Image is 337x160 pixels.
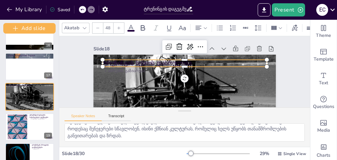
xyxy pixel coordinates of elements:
[30,114,52,119] p: ტრენინგის სესიების სასარგებლო ტექნიკები
[317,152,330,159] span: Charts
[102,68,267,73] p: აზრების გაზიარება
[305,23,312,33] div: Border settings
[65,123,305,142] textarea: ტრენინგის სესიის დასრულებისას მონაწილეთა აზრების და გამოცდილების გაზიარება მნიშვნელოვანია. ეს ხელ...
[319,79,328,87] span: Text
[5,23,54,50] div: 16
[269,23,284,33] div: Column Count
[102,59,267,67] p: ტრენინგის სესიის დასრულება
[5,53,54,80] div: 17
[258,3,271,16] button: Export to PowerPoint
[30,118,52,120] p: პრაქტიკული დავალებები
[310,115,337,138] div: Add images, graphics, shapes or video
[62,150,187,157] div: Slide 18 / 30
[316,3,328,16] button: e c
[310,43,337,67] div: Add ready made slides
[290,23,299,33] div: Text effects
[5,113,54,141] div: 19
[314,56,334,63] span: Template
[5,83,54,110] div: 18
[44,133,52,139] div: 19
[44,103,52,109] div: 18
[3,23,56,34] button: Add slide
[144,4,187,14] input: Insert title
[316,4,328,16] div: e c
[310,67,337,91] div: Add text boxes
[256,150,272,157] div: 29 %
[317,127,330,134] span: Media
[8,57,51,58] p: მონიტორინგი
[5,4,45,15] button: My Library
[283,151,306,156] span: Single View
[313,103,334,110] span: Questions
[63,23,81,32] div: Akatab
[272,3,305,16] button: Present
[310,91,337,115] div: Get real-time input from your audience
[50,7,70,13] div: Saved
[8,84,51,87] p: ტრენინგის სესიის დასრულება
[316,32,331,39] span: Theme
[93,46,205,52] div: Slide 18
[65,114,102,121] button: Speaker Notes
[310,20,337,43] div: Change the overall theme
[102,114,131,121] button: Transcript
[32,148,51,150] p: უკუკავშირი
[32,144,51,148] p: ტრენინგის პროცესის გაუმჯობესება
[44,42,52,48] div: 16
[44,72,52,78] div: 17
[8,54,51,56] p: ტრენინგის ეფექტურობის შეფასება
[8,87,51,88] p: აზრების გაზიარება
